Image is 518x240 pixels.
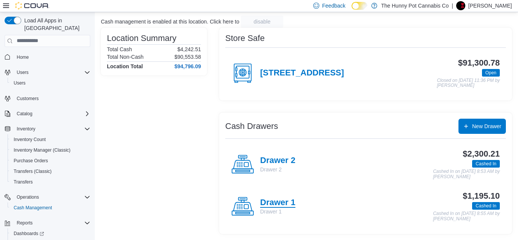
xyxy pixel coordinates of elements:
[8,202,93,213] button: Cash Management
[11,146,90,155] span: Inventory Manager (Classic)
[8,228,93,239] a: Dashboards
[225,122,278,131] h3: Cash Drawers
[11,156,90,165] span: Purchase Orders
[458,58,500,67] h3: $91,300.78
[11,135,49,144] a: Inventory Count
[11,156,51,165] a: Purchase Orders
[107,46,132,52] h6: Total Cash
[14,231,44,237] span: Dashboards
[11,78,28,88] a: Users
[11,167,90,176] span: Transfers (Classic)
[11,135,90,144] span: Inventory Count
[8,145,93,155] button: Inventory Manager (Classic)
[14,205,52,211] span: Cash Management
[2,52,93,63] button: Home
[14,53,32,62] a: Home
[381,1,449,10] p: The Hunny Pot Cannabis Co
[260,166,295,173] p: Drawer 2
[14,168,52,174] span: Transfers (Classic)
[468,1,512,10] p: [PERSON_NAME]
[463,191,500,201] h3: $1,195.10
[11,177,36,187] a: Transfers
[17,54,29,60] span: Home
[8,155,93,166] button: Purchase Orders
[14,193,42,202] button: Operations
[472,202,500,210] span: Cashed In
[17,69,28,75] span: Users
[472,122,501,130] span: New Drawer
[11,229,47,238] a: Dashboards
[260,208,295,215] p: Drawer 1
[352,2,367,10] input: Dark Mode
[260,198,295,208] h4: Drawer 1
[8,166,93,177] button: Transfers (Classic)
[14,179,33,185] span: Transfers
[433,169,500,179] p: Cashed In on [DATE] 8:53 AM by [PERSON_NAME]
[11,146,74,155] a: Inventory Manager (Classic)
[482,69,500,77] span: Open
[107,34,176,43] h3: Location Summary
[2,218,93,228] button: Reports
[17,126,35,132] span: Inventory
[463,149,500,158] h3: $2,300.21
[225,34,265,43] h3: Store Safe
[485,69,496,76] span: Open
[433,211,500,221] p: Cashed In on [DATE] 8:55 AM by [PERSON_NAME]
[14,68,90,77] span: Users
[11,78,90,88] span: Users
[2,124,93,134] button: Inventory
[14,193,90,202] span: Operations
[14,52,90,62] span: Home
[11,177,90,187] span: Transfers
[8,134,93,145] button: Inventory Count
[15,2,49,9] img: Cova
[17,220,33,226] span: Reports
[458,119,506,134] button: New Drawer
[107,63,143,69] h4: Location Total
[322,2,345,9] span: Feedback
[456,1,465,10] div: Abirami Asohan
[8,177,93,187] button: Transfers
[107,54,144,60] h6: Total Non-Cash
[14,124,38,133] button: Inventory
[11,203,90,212] span: Cash Management
[14,158,48,164] span: Purchase Orders
[17,96,39,102] span: Customers
[260,156,295,166] h4: Drawer 2
[17,194,39,200] span: Operations
[174,63,201,69] h4: $94,796.09
[14,94,42,103] a: Customers
[14,218,36,227] button: Reports
[8,78,93,88] button: Users
[254,18,270,25] span: disable
[11,229,90,238] span: Dashboards
[101,19,239,25] p: Cash management is enabled at this location. Click here to
[14,124,90,133] span: Inventory
[476,160,496,167] span: Cashed In
[14,218,90,227] span: Reports
[21,17,90,32] span: Load All Apps in [GEOGRAPHIC_DATA]
[14,147,71,153] span: Inventory Manager (Classic)
[2,108,93,119] button: Catalog
[14,80,25,86] span: Users
[476,202,496,209] span: Cashed In
[14,109,90,118] span: Catalog
[437,78,500,88] p: Closed on [DATE] 11:36 PM by [PERSON_NAME]
[11,203,55,212] a: Cash Management
[14,94,90,103] span: Customers
[177,46,201,52] p: $4,242.51
[2,192,93,202] button: Operations
[11,167,55,176] a: Transfers (Classic)
[472,160,500,168] span: Cashed In
[241,16,283,28] button: disable
[14,109,35,118] button: Catalog
[14,136,46,143] span: Inventory Count
[2,93,93,104] button: Customers
[174,54,201,60] p: $90,553.58
[14,68,31,77] button: Users
[17,111,32,117] span: Catalog
[260,68,344,78] h4: [STREET_ADDRESS]
[452,1,453,10] p: |
[2,67,93,78] button: Users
